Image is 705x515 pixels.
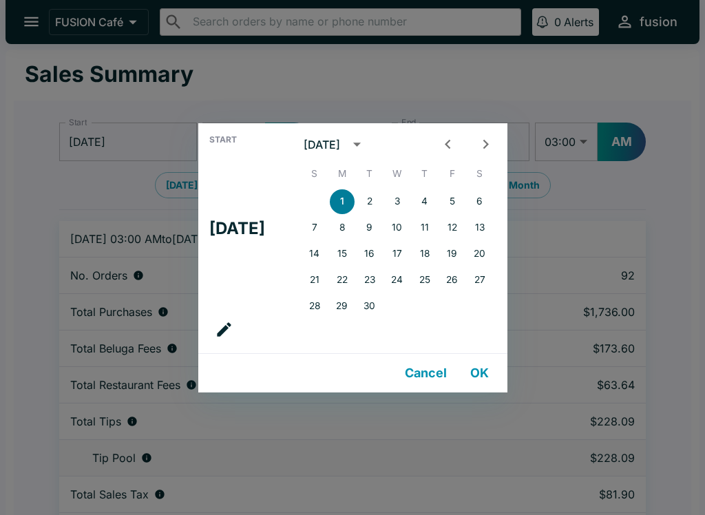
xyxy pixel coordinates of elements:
[399,359,452,387] button: Cancel
[467,160,492,188] span: Saturday
[412,189,437,214] button: 4
[302,160,327,188] span: Sunday
[440,160,465,188] span: Friday
[412,216,437,240] button: 11
[302,294,327,319] button: 28
[412,268,437,293] button: 25
[473,132,498,157] button: Next month
[385,160,410,188] span: Wednesday
[330,268,355,293] button: 22
[357,242,382,266] button: 16
[357,268,382,293] button: 23
[467,268,492,293] button: 27
[330,160,355,188] span: Monday
[440,216,465,240] button: 12
[357,294,382,319] button: 30
[385,189,410,214] button: 3
[330,242,355,266] button: 15
[344,132,370,157] button: calendar view is open, switch to year view
[412,160,437,188] span: Thursday
[330,294,355,319] button: 29
[209,134,237,145] span: Start
[302,242,327,266] button: 14
[440,268,465,293] button: 26
[357,216,382,240] button: 9
[458,359,502,387] button: OK
[209,315,239,344] button: calendar view is open, go to text input view
[440,189,465,214] button: 5
[209,218,265,239] h4: [DATE]
[302,268,327,293] button: 21
[467,242,492,266] button: 20
[385,216,410,240] button: 10
[357,189,382,214] button: 2
[385,242,410,266] button: 17
[467,189,492,214] button: 6
[435,132,461,157] button: Previous month
[330,189,355,214] button: 1
[412,242,437,266] button: 18
[357,160,382,188] span: Tuesday
[440,242,465,266] button: 19
[385,268,410,293] button: 24
[467,216,492,240] button: 13
[304,138,340,151] div: [DATE]
[330,216,355,240] button: 8
[302,216,327,240] button: 7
